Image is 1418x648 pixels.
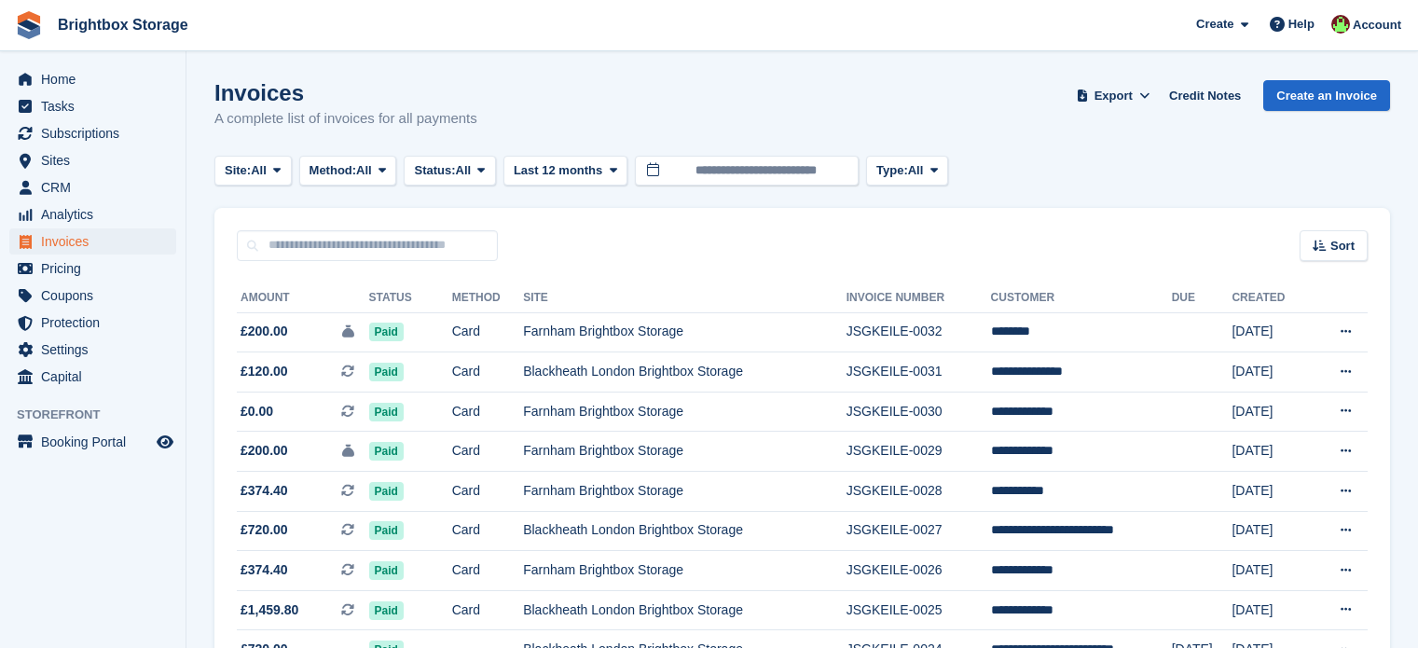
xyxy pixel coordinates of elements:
[9,228,176,255] a: menu
[991,283,1172,313] th: Customer
[154,431,176,453] a: Preview store
[876,161,908,180] span: Type:
[9,93,176,119] a: menu
[1232,472,1310,512] td: [DATE]
[41,310,153,336] span: Protection
[41,228,153,255] span: Invoices
[214,80,477,105] h1: Invoices
[847,432,991,472] td: JSGKEILE-0029
[9,337,176,363] a: menu
[241,520,288,540] span: £720.00
[503,156,627,186] button: Last 12 months
[41,337,153,363] span: Settings
[1232,551,1310,591] td: [DATE]
[1162,80,1248,111] a: Credit Notes
[1232,352,1310,393] td: [DATE]
[9,120,176,146] a: menu
[523,432,847,472] td: Farnham Brightbox Storage
[452,551,523,591] td: Card
[369,403,404,421] span: Paid
[1196,15,1233,34] span: Create
[225,161,251,180] span: Site:
[9,283,176,309] a: menu
[41,255,153,282] span: Pricing
[299,156,397,186] button: Method: All
[1331,15,1350,34] img: Marlena
[1172,283,1232,313] th: Due
[452,283,523,313] th: Method
[1094,87,1133,105] span: Export
[523,551,847,591] td: Farnham Brightbox Storage
[452,511,523,551] td: Card
[241,322,288,341] span: £200.00
[404,156,495,186] button: Status: All
[369,363,404,381] span: Paid
[523,352,847,393] td: Blackheath London Brightbox Storage
[847,283,991,313] th: Invoice Number
[41,147,153,173] span: Sites
[1072,80,1154,111] button: Export
[15,11,43,39] img: stora-icon-8386f47178a22dfd0bd8f6a31ec36ba5ce8667c1dd55bd0f319d3a0aa187defe.svg
[523,511,847,551] td: Blackheath London Brightbox Storage
[251,161,267,180] span: All
[452,432,523,472] td: Card
[41,174,153,200] span: CRM
[9,429,176,455] a: menu
[9,174,176,200] a: menu
[847,511,991,551] td: JSGKEILE-0027
[523,283,847,313] th: Site
[41,283,153,309] span: Coupons
[847,590,991,630] td: JSGKEILE-0025
[847,472,991,512] td: JSGKEILE-0028
[452,352,523,393] td: Card
[452,590,523,630] td: Card
[847,352,991,393] td: JSGKEILE-0031
[369,323,404,341] span: Paid
[1263,80,1390,111] a: Create an Invoice
[41,429,153,455] span: Booking Portal
[9,255,176,282] a: menu
[214,108,477,130] p: A complete list of invoices for all payments
[847,551,991,591] td: JSGKEILE-0026
[369,601,404,620] span: Paid
[241,362,288,381] span: £120.00
[41,93,153,119] span: Tasks
[1232,283,1310,313] th: Created
[1232,312,1310,352] td: [DATE]
[1353,16,1401,34] span: Account
[237,283,369,313] th: Amount
[369,283,452,313] th: Status
[369,561,404,580] span: Paid
[866,156,948,186] button: Type: All
[241,402,273,421] span: £0.00
[1232,590,1310,630] td: [DATE]
[1232,511,1310,551] td: [DATE]
[1232,432,1310,472] td: [DATE]
[369,482,404,501] span: Paid
[1232,392,1310,432] td: [DATE]
[1330,237,1355,255] span: Sort
[908,161,924,180] span: All
[41,120,153,146] span: Subscriptions
[369,521,404,540] span: Paid
[241,481,288,501] span: £374.40
[241,600,298,620] span: £1,459.80
[523,392,847,432] td: Farnham Brightbox Storage
[17,406,186,424] span: Storefront
[847,392,991,432] td: JSGKEILE-0030
[41,364,153,390] span: Capital
[50,9,196,40] a: Brightbox Storage
[452,472,523,512] td: Card
[356,161,372,180] span: All
[369,442,404,461] span: Paid
[41,66,153,92] span: Home
[514,161,602,180] span: Last 12 months
[310,161,357,180] span: Method:
[9,66,176,92] a: menu
[214,156,292,186] button: Site: All
[523,472,847,512] td: Farnham Brightbox Storage
[414,161,455,180] span: Status:
[452,312,523,352] td: Card
[241,560,288,580] span: £374.40
[9,310,176,336] a: menu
